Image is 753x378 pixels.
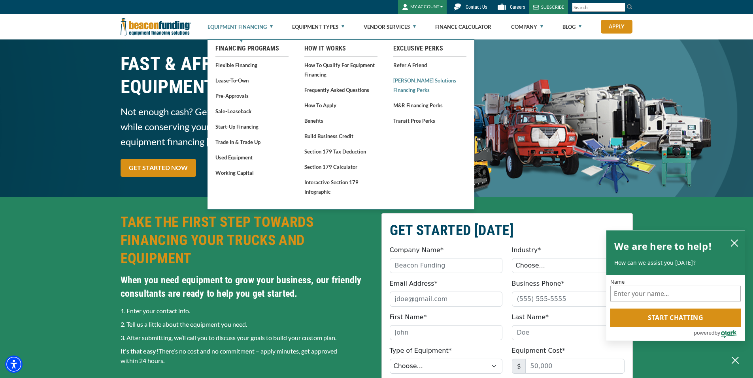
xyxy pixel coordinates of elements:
a: M&R Financing Perks [393,100,466,110]
label: Industry* [512,245,541,255]
a: Finance Calculator [435,14,491,39]
input: Name [610,286,741,301]
a: Clear search text [617,4,623,11]
a: Working Capital [215,168,289,178]
a: Vendor Services [364,14,416,39]
a: Used Equipment [215,152,289,162]
a: How to Qualify for Equipment Financing [304,60,377,79]
label: Type of Equipment* [390,346,452,356]
a: Build Business Credit [304,131,377,141]
input: Doe [512,325,625,340]
label: Email Address* [390,279,438,288]
img: Search [627,4,633,10]
span: EQUIPMENT FINANCING [121,75,372,98]
span: $ [512,359,526,374]
button: Start chatting [610,309,741,327]
a: Equipment Financing [208,14,273,39]
span: Careers [510,4,525,10]
a: Flexible Financing [215,60,289,70]
a: GET STARTED NOW [121,159,196,177]
a: Interactive Section 179 Infographic [304,177,377,196]
a: Pre-approvals [215,91,289,101]
strong: It’s that easy! [121,347,159,355]
label: Equipment Cost* [512,346,566,356]
a: Frequently Asked Questions [304,85,377,95]
button: Close Chatbox [725,348,745,372]
label: Company Name* [390,245,443,255]
p: There’s no cost and no commitment – apply minutes, get approved within 24 hours. [121,346,372,365]
input: jdoe@gmail.com [390,292,502,307]
a: Apply [601,20,632,34]
div: olark chatbox [606,230,745,341]
a: Section 179 Calculator [304,162,377,172]
p: How can we assist you [DATE]? [614,259,737,267]
a: Refer a Friend [393,60,466,70]
span: by [715,328,720,338]
input: 50,000 [525,359,625,374]
p: 1. Enter your contact info. [121,306,372,316]
h2: GET STARTED [DATE] [390,221,625,240]
span: Contact Us [466,4,487,10]
img: Beacon Funding Corporation logo [121,14,191,39]
span: Not enough cash? Get the trucks and equipment you need while conserving your cash! Opt for fast, ... [121,104,372,149]
a: How It Works [304,44,377,53]
a: Powered by Olark [694,327,745,341]
input: Beacon Funding [390,258,502,273]
a: [PERSON_NAME] Solutions Financing Perks [393,75,466,95]
span: powered [694,328,714,338]
div: Accessibility Menu [5,356,23,373]
a: Financing Programs [215,44,289,53]
a: Trade In & Trade Up [215,137,289,147]
button: close chatbox [728,237,741,248]
a: Equipment Types [292,14,344,39]
a: Benefits [304,116,377,125]
a: Section 179 Tax Deduction [304,146,377,156]
a: How to Apply [304,100,377,110]
p: 3. After submitting, we’ll call you to discuss your goals to build your custom plan. [121,333,372,342]
label: First Name* [390,313,427,322]
a: Company [511,14,543,39]
input: Search [572,3,625,12]
h4: When you need equipment to grow your business, our friendly consultants are ready to help you get... [121,273,372,300]
p: 2. Tell us a little about the equipment you need. [121,320,372,329]
input: (555) 555-5555 [512,292,625,307]
a: Transit Pros Perks [393,116,466,125]
input: John [390,325,502,340]
a: Exclusive Perks [393,44,466,53]
h2: TAKE THE FIRST STEP TOWARDS FINANCING YOUR TRUCKS AND EQUIPMENT [121,213,372,268]
label: Last Name* [512,313,549,322]
a: Sale-Leaseback [215,106,289,116]
a: Lease-To-Own [215,75,289,85]
a: Start-Up Financing [215,122,289,131]
a: Blog [562,14,581,39]
label: Name [610,279,741,284]
h1: FAST & AFFORDABLE TRUCK & [121,52,372,98]
label: Business Phone* [512,279,564,288]
h2: We are here to help! [614,238,712,254]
